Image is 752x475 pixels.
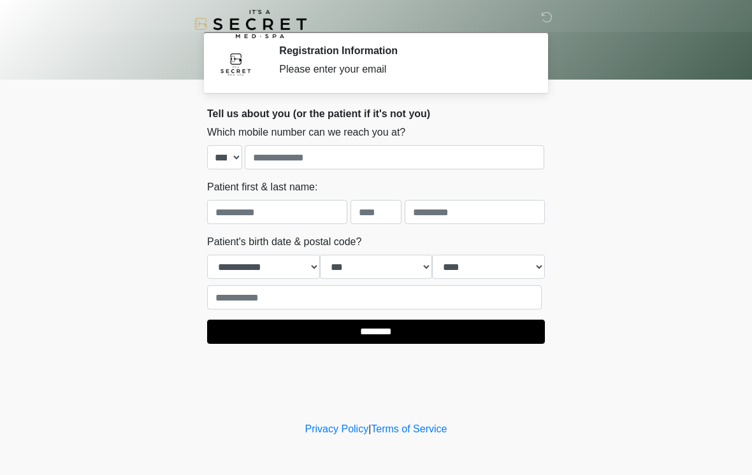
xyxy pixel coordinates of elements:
img: Agent Avatar [217,45,255,83]
a: Privacy Policy [305,423,369,434]
label: Patient first & last name: [207,180,317,195]
div: Please enter your email [279,62,526,77]
h2: Tell us about you (or the patient if it's not you) [207,108,545,120]
label: Which mobile number can we reach you at? [207,125,405,140]
a: Terms of Service [371,423,447,434]
a: | [368,423,371,434]
img: It's A Secret Med Spa Logo [194,10,307,38]
h2: Registration Information [279,45,526,57]
label: Patient's birth date & postal code? [207,234,361,250]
